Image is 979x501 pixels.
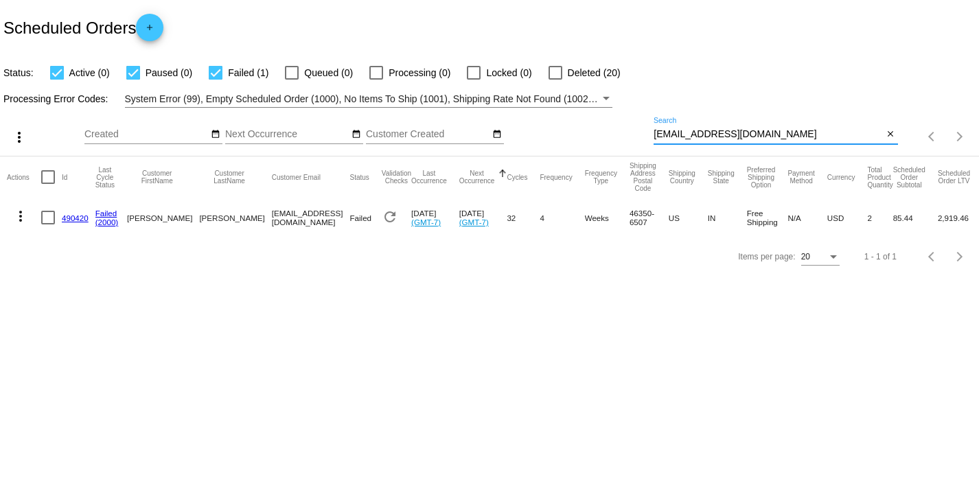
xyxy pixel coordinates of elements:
mat-icon: date_range [352,129,361,140]
button: Change sorting for LastProcessingCycleId [95,166,115,189]
button: Change sorting for LifetimeValue [938,170,970,185]
button: Change sorting for LastOccurrenceUtc [411,170,447,185]
div: 1 - 1 of 1 [864,252,897,261]
a: 490420 [62,213,89,222]
input: Search [654,129,883,140]
mat-header-cell: Total Product Quantity [867,156,892,198]
span: Status: [3,67,34,78]
mat-cell: US [669,198,708,237]
button: Change sorting for ShippingCountry [669,170,695,185]
button: Next page [946,123,974,150]
mat-icon: close [886,129,895,140]
mat-cell: IN [708,198,747,237]
span: Processing (0) [389,65,450,81]
a: (2000) [95,218,119,226]
button: Change sorting for CustomerLastName [199,170,259,185]
mat-cell: [EMAIL_ADDRESS][DOMAIN_NAME] [272,198,350,237]
mat-icon: more_vert [12,208,29,224]
mat-cell: [PERSON_NAME] [127,198,199,237]
mat-cell: [PERSON_NAME] [199,198,271,237]
button: Change sorting for ShippingPostcode [630,162,656,192]
button: Change sorting for Status [349,173,369,181]
mat-cell: N/A [787,198,827,237]
button: Change sorting for CustomerEmail [272,173,321,181]
button: Clear [884,128,898,142]
mat-cell: Weeks [585,198,630,237]
a: Failed [95,209,117,218]
mat-header-cell: Validation Checks [382,156,411,198]
mat-icon: date_range [492,129,502,140]
button: Change sorting for Frequency [540,173,572,181]
button: Change sorting for Cycles [507,173,527,181]
span: 20 [801,252,810,261]
button: Change sorting for PreferredShippingOption [747,166,776,189]
span: Processing Error Codes: [3,93,108,104]
mat-icon: date_range [211,129,220,140]
span: Queued (0) [304,65,353,81]
mat-icon: add [141,23,158,39]
div: Items per page: [738,252,795,261]
input: Customer Created [366,129,489,140]
button: Change sorting for CurrencyIso [827,173,855,181]
span: Locked (0) [486,65,531,81]
a: (GMT-7) [459,218,489,226]
button: Change sorting for Subtotal [893,166,925,189]
mat-icon: more_vert [11,129,27,145]
span: Active (0) [69,65,110,81]
button: Change sorting for PaymentMethod.Type [787,170,814,185]
mat-select: Filter by Processing Error Codes [125,91,613,108]
button: Change sorting for NextOccurrenceUtc [459,170,495,185]
button: Change sorting for CustomerFirstName [127,170,187,185]
mat-cell: 85.44 [893,198,938,237]
input: Created [84,129,208,140]
button: Previous page [919,243,946,270]
button: Change sorting for FrequencyType [585,170,617,185]
mat-cell: 4 [540,198,584,237]
mat-cell: [DATE] [411,198,459,237]
span: Failed (1) [228,65,268,81]
mat-cell: [DATE] [459,198,507,237]
mat-icon: refresh [382,209,398,225]
button: Change sorting for Id [62,173,67,181]
mat-cell: Free Shipping [747,198,788,237]
a: (GMT-7) [411,218,441,226]
mat-cell: 46350-6507 [630,198,669,237]
mat-cell: 32 [507,198,540,237]
span: Deleted (20) [568,65,621,81]
mat-cell: 2 [867,198,892,237]
span: Failed [349,213,371,222]
input: Next Occurrence [225,129,349,140]
mat-cell: USD [827,198,868,237]
mat-header-cell: Actions [7,156,41,198]
button: Previous page [919,123,946,150]
button: Change sorting for ShippingState [708,170,735,185]
span: Paused (0) [146,65,192,81]
mat-select: Items per page: [801,253,840,262]
button: Next page [946,243,974,270]
h2: Scheduled Orders [3,14,163,41]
